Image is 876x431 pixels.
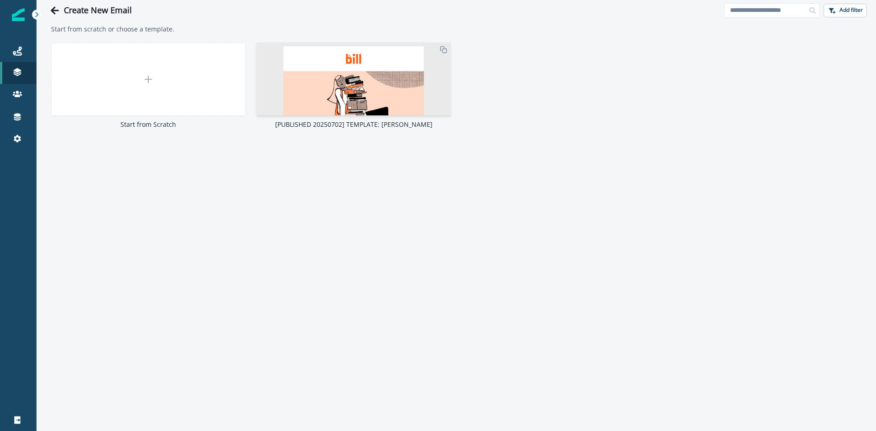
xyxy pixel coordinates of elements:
[256,119,451,129] p: [PUBLISHED 20250702] TEMPLATE: [PERSON_NAME]
[12,8,25,21] img: Inflection
[824,4,867,17] button: Add filter
[51,119,245,129] p: Start from Scratch
[51,24,861,34] p: Start from scratch or choose a template.
[839,7,863,13] p: Add filter
[64,5,132,16] h1: Create New Email
[46,1,64,20] button: Go back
